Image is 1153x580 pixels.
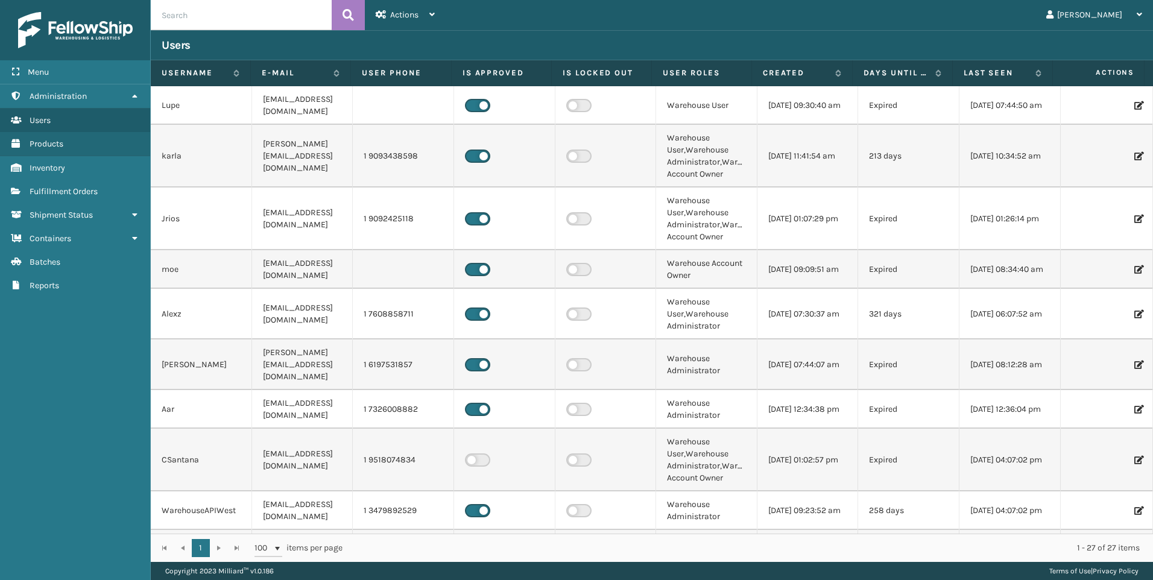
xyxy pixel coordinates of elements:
td: [EMAIL_ADDRESS][DOMAIN_NAME] [252,250,353,289]
td: [DATE] 07:44:50 am [959,86,1061,125]
td: moe [151,250,252,289]
i: Edit [1134,215,1142,223]
i: Edit [1134,265,1142,274]
span: Menu [28,67,49,77]
td: [DATE] 01:26:14 pm [959,188,1061,250]
td: Warehouse Administrator [656,339,757,390]
span: Actions [1057,63,1142,83]
td: [DATE] 09:23:52 am [757,491,859,530]
td: [DATE] 11:41:54 am [757,125,859,188]
td: [PERSON_NAME] [151,339,252,390]
td: [PERSON_NAME][EMAIL_ADDRESS][DOMAIN_NAME] [252,125,353,188]
td: [PERSON_NAME][EMAIL_ADDRESS][DOMAIN_NAME] [252,339,353,390]
span: Shipment Status [30,210,93,220]
img: logo [18,12,133,48]
td: [DATE] 07:44:07 am [757,339,859,390]
td: Warehouse User,Warehouse Administrator,Warehouse Account Owner [656,188,757,250]
td: [EMAIL_ADDRESS][DOMAIN_NAME] [252,289,353,339]
td: 1 9518074834 [353,429,454,491]
i: Edit [1134,152,1142,160]
td: Expired [858,429,959,491]
td: Warehouse Account Owner [656,250,757,289]
td: [DATE] 01:07:29 pm [757,188,859,250]
td: [DATE] 06:07:52 am [959,289,1061,339]
td: [EMAIL_ADDRESS][DOMAIN_NAME] [252,429,353,491]
td: 1 9093438598 [353,125,454,188]
td: 321 days [858,289,959,339]
label: Is Locked Out [563,68,640,78]
i: Edit [1134,405,1142,414]
td: 258 days [858,491,959,530]
td: Jrios [151,188,252,250]
td: Warehouse User,Warehouse Administrator,Warehouse Account Owner [656,125,757,188]
td: Warehouse Administrator [656,390,757,429]
label: User phone [362,68,440,78]
td: Warehouse Administrator [656,491,757,530]
div: 1 - 27 of 27 items [359,542,1140,554]
a: Privacy Policy [1093,567,1139,575]
td: Warehouse User,Warehouse Administrator [656,289,757,339]
td: Aar [151,390,252,429]
td: 1 9092425118 [353,188,454,250]
td: CSantana [151,429,252,491]
i: Edit [1134,310,1142,318]
td: 213 days [858,125,959,188]
span: Inventory [30,163,65,173]
td: [EMAIL_ADDRESS][DOMAIN_NAME] [252,86,353,125]
td: [DATE] 08:34:40 am [959,250,1061,289]
span: Administration [30,91,87,101]
i: Edit [1134,101,1142,110]
td: Expired [858,250,959,289]
span: Products [30,139,63,149]
td: Expired [858,339,959,390]
td: [EMAIL_ADDRESS][DOMAIN_NAME] [252,390,353,429]
td: [EMAIL_ADDRESS][DOMAIN_NAME] [252,491,353,530]
span: Fulfillment Orders [30,186,98,197]
td: [DATE] 04:07:02 pm [959,491,1061,530]
td: Warehouse User [656,86,757,125]
label: E-mail [262,68,327,78]
label: Is Approved [463,68,540,78]
td: WarehouseAPIWest [151,491,252,530]
td: Expired [858,390,959,429]
a: Terms of Use [1049,567,1091,575]
span: Containers [30,233,71,244]
i: Edit [1134,361,1142,369]
td: Alexz [151,289,252,339]
span: Batches [30,257,60,267]
a: 1 [192,539,210,557]
td: [DATE] 12:34:38 pm [757,390,859,429]
h3: Users [162,38,191,52]
span: Actions [390,10,419,20]
i: Edit [1134,506,1142,515]
td: [DATE] 01:02:57 pm [757,429,859,491]
span: 100 [254,542,273,554]
span: Users [30,115,51,125]
td: 1 6197531857 [353,339,454,390]
td: 1 3479892529 [353,491,454,530]
td: [DATE] 09:30:40 am [757,86,859,125]
td: 1 7326008882 [353,390,454,429]
td: 1 7608858711 [353,289,454,339]
label: Created [763,68,829,78]
label: Last Seen [964,68,1029,78]
td: [DATE] 04:07:02 pm [959,429,1061,491]
label: Days until password expires [864,68,929,78]
td: [DATE] 08:12:28 am [959,339,1061,390]
div: | [1049,562,1139,580]
i: Edit [1134,456,1142,464]
td: [EMAIL_ADDRESS][DOMAIN_NAME] [252,188,353,250]
td: Expired [858,86,959,125]
label: User Roles [663,68,741,78]
span: items per page [254,539,343,557]
td: Warehouse User,Warehouse Administrator,Warehouse Account Owner [656,429,757,491]
td: [DATE] 12:36:04 pm [959,390,1061,429]
td: [DATE] 07:30:37 am [757,289,859,339]
td: [DATE] 10:34:52 am [959,125,1061,188]
p: Copyright 2023 Milliard™ v 1.0.186 [165,562,274,580]
td: karla [151,125,252,188]
span: Reports [30,280,59,291]
td: [DATE] 09:09:51 am [757,250,859,289]
td: Expired [858,188,959,250]
td: Lupe [151,86,252,125]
